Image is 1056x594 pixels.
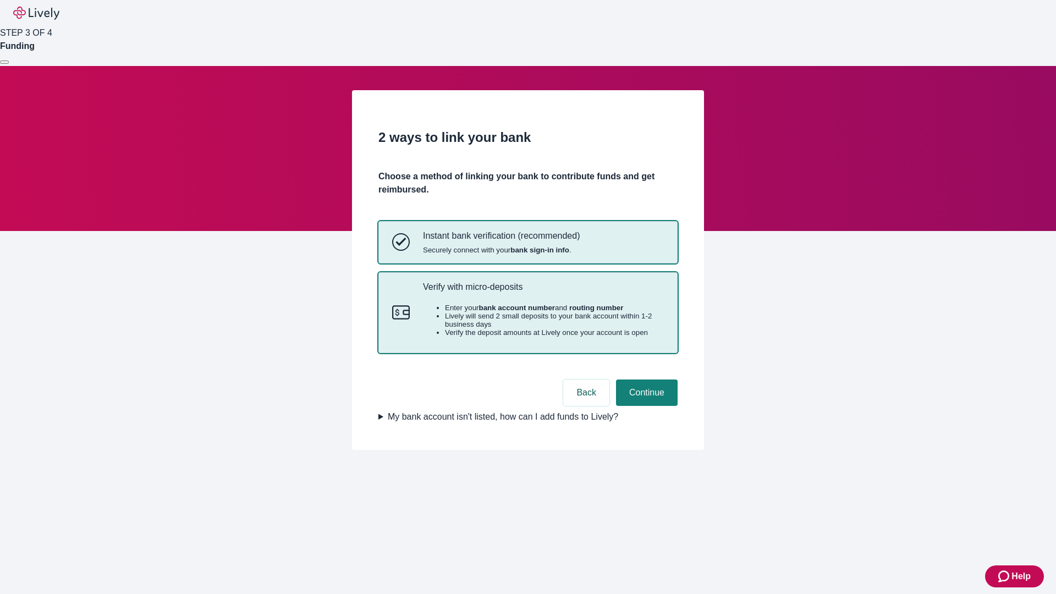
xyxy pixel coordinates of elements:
strong: bank account number [479,304,555,312]
p: Instant bank verification (recommended) [423,230,580,241]
strong: routing number [569,304,623,312]
h4: Choose a method of linking your bank to contribute funds and get reimbursed. [378,170,678,196]
h2: 2 ways to link your bank [378,128,678,147]
svg: Instant bank verification [392,233,410,251]
button: Back [563,380,609,406]
li: Verify the deposit amounts at Lively once your account is open [445,328,664,337]
button: Micro-depositsVerify with micro-depositsEnter yourbank account numberand routing numberLively wil... [379,273,677,353]
span: Securely connect with your . [423,246,580,254]
button: Instant bank verificationInstant bank verification (recommended)Securely connect with yourbank si... [379,222,677,262]
strong: bank sign-in info [510,246,569,254]
span: Help [1011,570,1031,583]
li: Enter your and [445,304,664,312]
svg: Micro-deposits [392,304,410,321]
li: Lively will send 2 small deposits to your bank account within 1-2 business days [445,312,664,328]
button: Continue [616,380,678,406]
img: Lively [13,7,59,20]
summary: My bank account isn't listed, how can I add funds to Lively? [378,410,678,424]
svg: Zendesk support icon [998,570,1011,583]
p: Verify with micro-deposits [423,282,664,292]
button: Zendesk support iconHelp [985,565,1044,587]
